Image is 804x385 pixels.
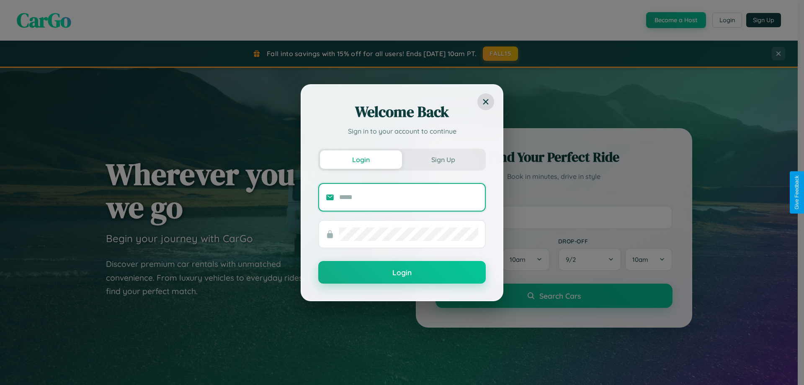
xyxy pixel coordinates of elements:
[402,150,484,169] button: Sign Up
[794,176,800,209] div: Give Feedback
[318,102,486,122] h2: Welcome Back
[320,150,402,169] button: Login
[318,126,486,136] p: Sign in to your account to continue
[318,261,486,284] button: Login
